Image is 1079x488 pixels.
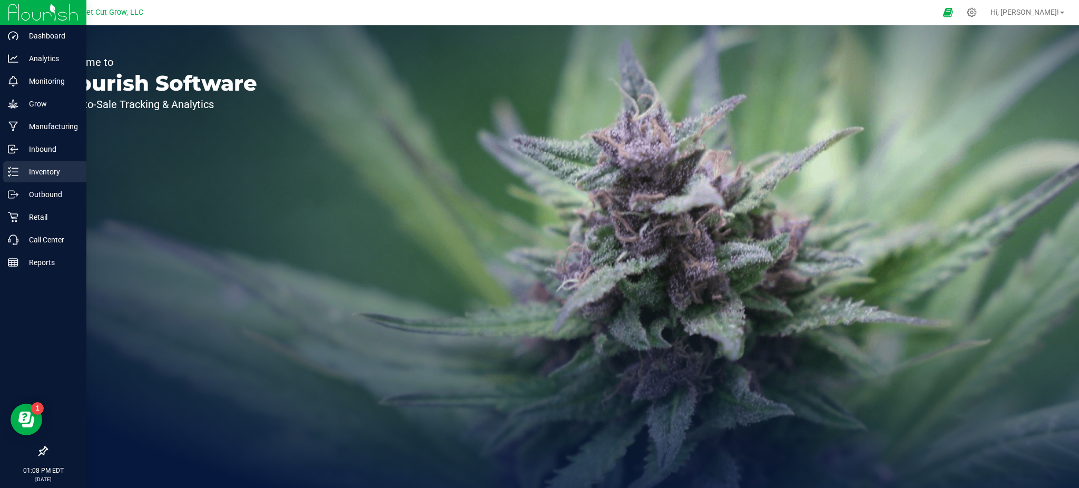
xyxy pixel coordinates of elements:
span: Sweet Cut Grow, LLC [72,8,143,17]
p: Inbound [18,143,82,155]
p: Outbound [18,188,82,201]
p: Welcome to [57,57,257,67]
p: 01:08 PM EDT [5,466,82,475]
p: Monitoring [18,75,82,87]
inline-svg: Call Center [8,235,18,245]
inline-svg: Reports [8,257,18,268]
inline-svg: Inventory [8,167,18,177]
iframe: Resource center unread badge [31,402,44,415]
p: Manufacturing [18,120,82,133]
span: Open Ecommerce Menu [936,2,960,23]
inline-svg: Manufacturing [8,121,18,132]
p: Call Center [18,233,82,246]
p: Retail [18,211,82,223]
span: Hi, [PERSON_NAME]! [990,8,1059,16]
p: Reports [18,256,82,269]
p: Dashboard [18,30,82,42]
p: Analytics [18,52,82,65]
p: Flourish Software [57,73,257,94]
p: Grow [18,97,82,110]
p: Inventory [18,165,82,178]
inline-svg: Outbound [8,189,18,200]
div: Manage settings [965,7,978,17]
p: [DATE] [5,475,82,483]
inline-svg: Inbound [8,144,18,154]
inline-svg: Retail [8,212,18,222]
inline-svg: Dashboard [8,31,18,41]
inline-svg: Monitoring [8,76,18,86]
inline-svg: Grow [8,99,18,109]
inline-svg: Analytics [8,53,18,64]
iframe: Resource center [11,404,42,435]
p: Seed-to-Sale Tracking & Analytics [57,99,257,110]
